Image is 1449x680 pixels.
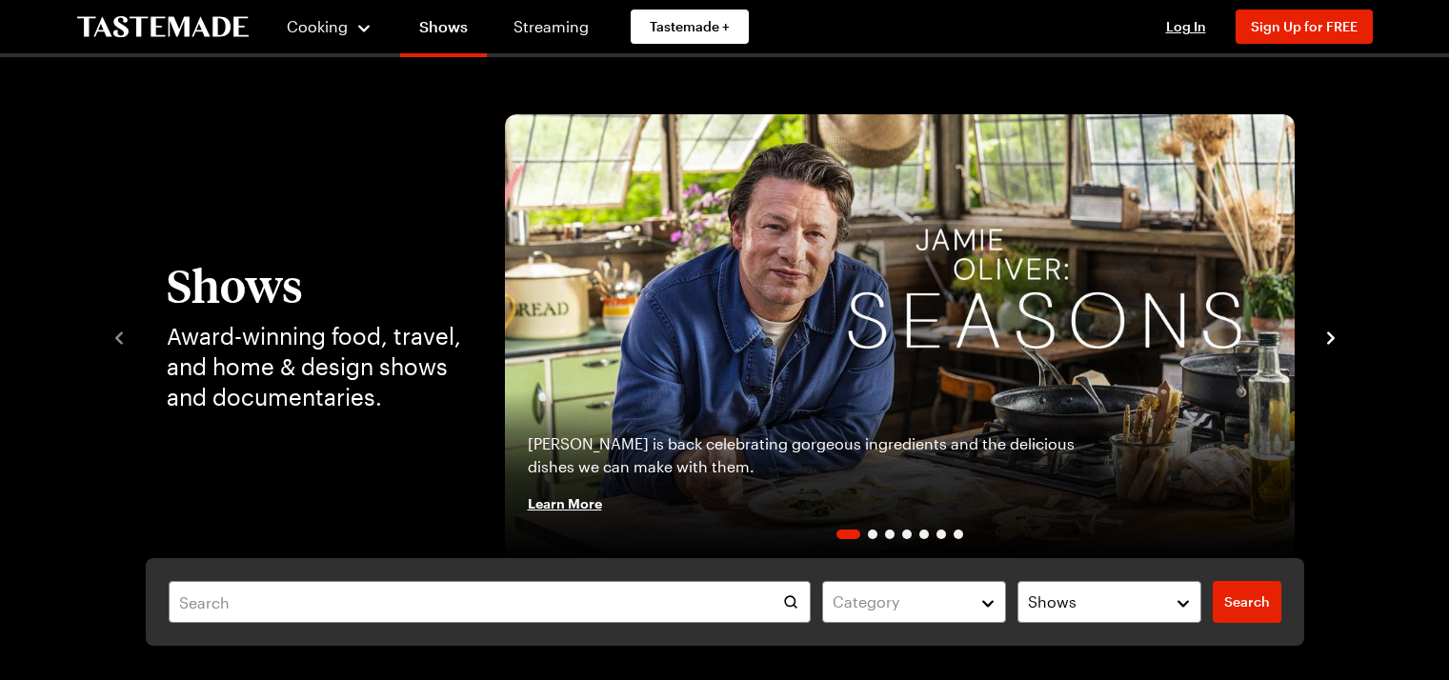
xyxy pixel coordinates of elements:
span: Cooking [287,17,348,35]
p: Award-winning food, travel, and home & design shows and documentaries. [167,321,467,412]
a: Jamie Oliver: Seasons[PERSON_NAME] is back celebrating gorgeous ingredients and the delicious dis... [505,114,1295,558]
span: Go to slide 1 [836,530,860,539]
span: Shows [1028,590,1077,613]
a: filters [1213,581,1281,623]
span: Sign Up for FREE [1251,18,1358,34]
span: Go to slide 2 [868,530,877,539]
span: Go to slide 6 [936,530,946,539]
span: Go to slide 7 [954,530,963,539]
span: Go to slide 3 [885,530,895,539]
a: To Tastemade Home Page [77,16,249,38]
span: Search [1224,592,1270,611]
button: Category [822,581,1006,623]
button: navigate to next item [1321,325,1340,348]
a: Shows [400,4,487,57]
h1: Shows [167,260,467,310]
span: Go to slide 4 [902,530,912,539]
p: [PERSON_NAME] is back celebrating gorgeous ingredients and the delicious dishes we can make with ... [528,432,1123,478]
button: navigate to previous item [110,325,129,348]
button: Cooking [287,4,373,50]
span: Learn More [528,493,602,512]
button: Log In [1148,17,1224,36]
img: Jamie Oliver: Seasons [505,114,1295,558]
a: Tastemade + [631,10,749,44]
button: Sign Up for FREE [1236,10,1373,44]
div: Category [833,590,967,613]
input: Search [169,581,812,623]
button: Shows [1017,581,1201,623]
span: Go to slide 5 [919,530,929,539]
span: Tastemade + [650,17,730,36]
div: 1 / 7 [505,114,1295,558]
span: Log In [1166,18,1206,34]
